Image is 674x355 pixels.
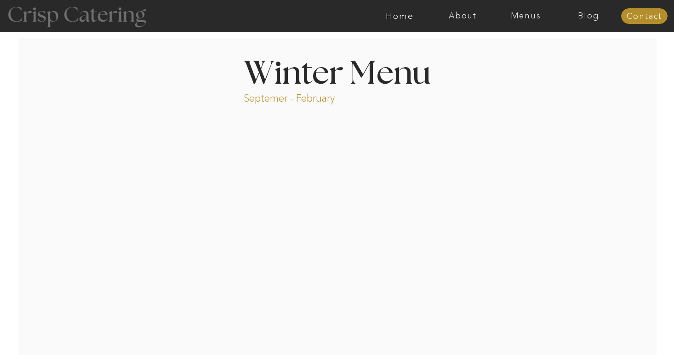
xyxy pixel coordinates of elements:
[209,58,465,85] h1: Winter Menu
[431,11,494,21] a: About
[244,92,370,102] p: Septemer - February
[368,11,431,21] a: Home
[557,11,620,21] a: Blog
[621,12,668,21] a: Contact
[494,11,557,21] a: Menus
